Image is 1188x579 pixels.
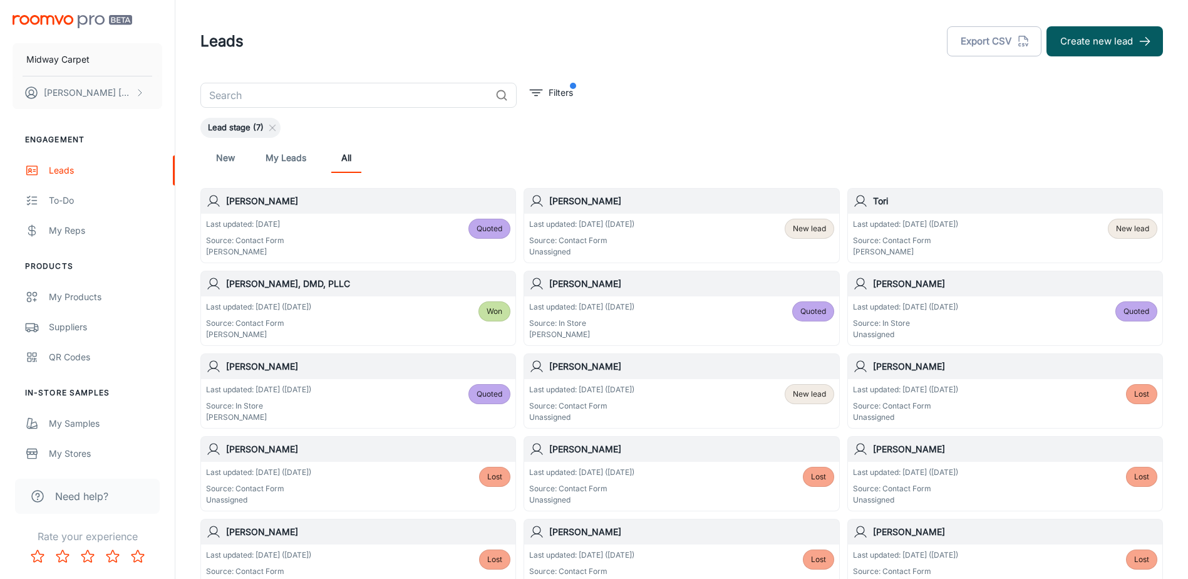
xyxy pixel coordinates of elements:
[226,277,510,291] h6: [PERSON_NAME], DMD, PLLC
[549,525,834,539] h6: [PERSON_NAME]
[200,188,516,263] a: [PERSON_NAME]Last updated: [DATE]Source: Contact Form[PERSON_NAME]Quoted
[529,246,634,258] p: Unassigned
[13,15,132,28] img: Roomvo PRO Beta
[100,544,125,569] button: Rate 4 star
[529,400,634,412] p: Source: Contact Form
[947,26,1041,56] button: Export CSV
[1116,223,1149,234] span: New lead
[793,223,826,234] span: New lead
[853,219,958,230] p: Last updated: [DATE] ([DATE])
[49,194,162,207] div: To-do
[206,384,311,395] p: Last updated: [DATE] ([DATE])
[524,188,839,263] a: [PERSON_NAME]Last updated: [DATE] ([DATE])Source: Contact FormUnassignedNew lead
[13,76,162,109] button: [PERSON_NAME] [PERSON_NAME]
[853,483,958,494] p: Source: Contact Form
[527,83,576,103] button: filter
[200,122,271,134] span: Lead stage (7)
[873,525,1157,539] h6: [PERSON_NAME]
[200,271,516,346] a: [PERSON_NAME], DMD, PLLCLast updated: [DATE] ([DATE])Source: Contact Form[PERSON_NAME]Won
[853,412,958,423] p: Unassigned
[206,566,311,577] p: Source: Contact Form
[549,442,834,456] h6: [PERSON_NAME]
[847,436,1163,511] a: [PERSON_NAME]Last updated: [DATE] ([DATE])Source: Contact FormUnassignedLost
[200,118,281,138] div: Lead stage (7)
[1046,26,1163,56] button: Create new lead
[1134,471,1149,482] span: Lost
[853,246,958,258] p: [PERSON_NAME]
[487,306,502,317] span: Won
[1123,306,1149,317] span: Quoted
[793,389,826,400] span: New lead
[49,224,162,237] div: My Reps
[49,417,162,430] div: My Samples
[200,30,244,53] h1: Leads
[49,350,162,364] div: QR Codes
[25,544,50,569] button: Rate 1 star
[206,400,311,412] p: Source: In Store
[529,329,634,340] p: [PERSON_NAME]
[125,544,150,569] button: Rate 5 star
[873,360,1157,373] h6: [PERSON_NAME]
[206,329,311,340] p: [PERSON_NAME]
[49,164,162,177] div: Leads
[75,544,100,569] button: Rate 3 star
[487,471,502,482] span: Lost
[206,301,311,313] p: Last updated: [DATE] ([DATE])
[524,271,839,346] a: [PERSON_NAME]Last updated: [DATE] ([DATE])Source: In Store[PERSON_NAME]Quoted
[524,436,839,511] a: [PERSON_NAME]Last updated: [DATE] ([DATE])Source: Contact FormUnassignedLost
[210,143,240,173] a: New
[529,494,634,506] p: Unassigned
[206,219,284,230] p: Last updated: [DATE]
[549,194,834,208] h6: [PERSON_NAME]
[44,86,132,100] p: [PERSON_NAME] [PERSON_NAME]
[873,277,1157,291] h6: [PERSON_NAME]
[226,525,510,539] h6: [PERSON_NAME]
[853,329,958,340] p: Unassigned
[529,467,634,478] p: Last updated: [DATE] ([DATE])
[853,301,958,313] p: Last updated: [DATE] ([DATE])
[266,143,306,173] a: My Leads
[811,471,826,482] span: Lost
[529,301,634,313] p: Last updated: [DATE] ([DATE])
[55,489,108,504] span: Need help?
[529,550,634,561] p: Last updated: [DATE] ([DATE])
[200,436,516,511] a: [PERSON_NAME]Last updated: [DATE] ([DATE])Source: Contact FormUnassignedLost
[549,277,834,291] h6: [PERSON_NAME]
[529,235,634,246] p: Source: Contact Form
[529,318,634,329] p: Source: In Store
[487,554,502,565] span: Lost
[524,353,839,429] a: [PERSON_NAME]Last updated: [DATE] ([DATE])Source: Contact FormUnassignedNew lead
[206,483,311,494] p: Source: Contact Form
[811,554,826,565] span: Lost
[206,318,311,329] p: Source: Contact Form
[49,447,162,461] div: My Stores
[873,442,1157,456] h6: [PERSON_NAME]
[800,306,826,317] span: Quoted
[206,550,311,561] p: Last updated: [DATE] ([DATE])
[853,550,958,561] p: Last updated: [DATE] ([DATE])
[529,566,634,577] p: Source: Contact Form
[206,494,311,506] p: Unassigned
[853,494,958,506] p: Unassigned
[50,544,75,569] button: Rate 2 star
[853,235,958,246] p: Source: Contact Form
[477,223,502,234] span: Quoted
[847,188,1163,263] a: ToriLast updated: [DATE] ([DATE])Source: Contact Form[PERSON_NAME]New lead
[477,389,502,400] span: Quoted
[549,86,573,100] p: Filters
[847,353,1163,429] a: [PERSON_NAME]Last updated: [DATE] ([DATE])Source: Contact FormUnassignedLost
[873,194,1157,208] h6: Tori
[847,271,1163,346] a: [PERSON_NAME]Last updated: [DATE] ([DATE])Source: In StoreUnassignedQuoted
[49,290,162,304] div: My Products
[1134,389,1149,400] span: Lost
[853,566,958,577] p: Source: Contact Form
[10,529,165,544] p: Rate your experience
[853,400,958,412] p: Source: Contact Form
[853,467,958,478] p: Last updated: [DATE] ([DATE])
[529,483,634,494] p: Source: Contact Form
[200,353,516,429] a: [PERSON_NAME]Last updated: [DATE] ([DATE])Source: In Store[PERSON_NAME]Quoted
[206,412,311,423] p: [PERSON_NAME]
[529,384,634,395] p: Last updated: [DATE] ([DATE])
[26,53,90,66] p: Midway Carpet
[1134,554,1149,565] span: Lost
